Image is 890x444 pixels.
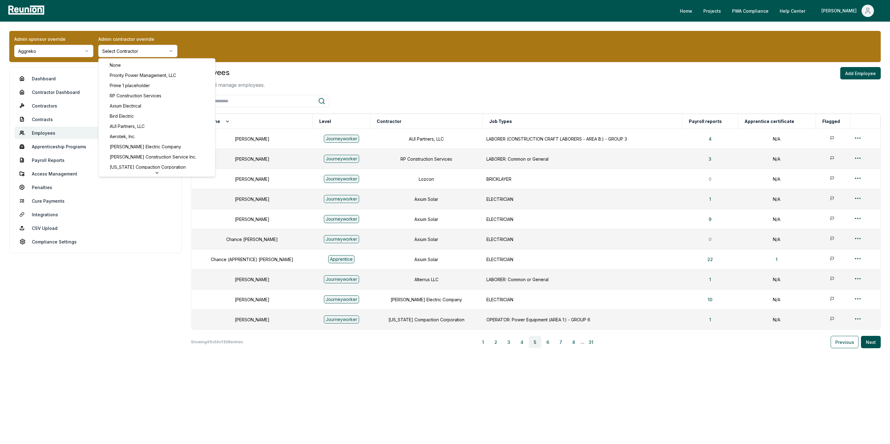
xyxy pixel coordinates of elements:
[110,103,141,109] span: Axium Electrical
[110,154,196,160] span: [PERSON_NAME] Construction Service Inc.
[110,72,176,78] span: Priority Power Management, LLC
[110,133,135,140] span: Aerotek, Inc.
[110,164,186,170] span: [US_STATE] Compaction Corporation
[110,92,161,99] span: RP Construction Services
[110,82,150,89] span: Prime 1 placeholder
[110,62,121,68] span: None
[110,123,145,129] span: AUI Partners, LLC
[110,113,134,119] span: Bird Electric
[110,143,181,150] span: [PERSON_NAME] Electric Company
